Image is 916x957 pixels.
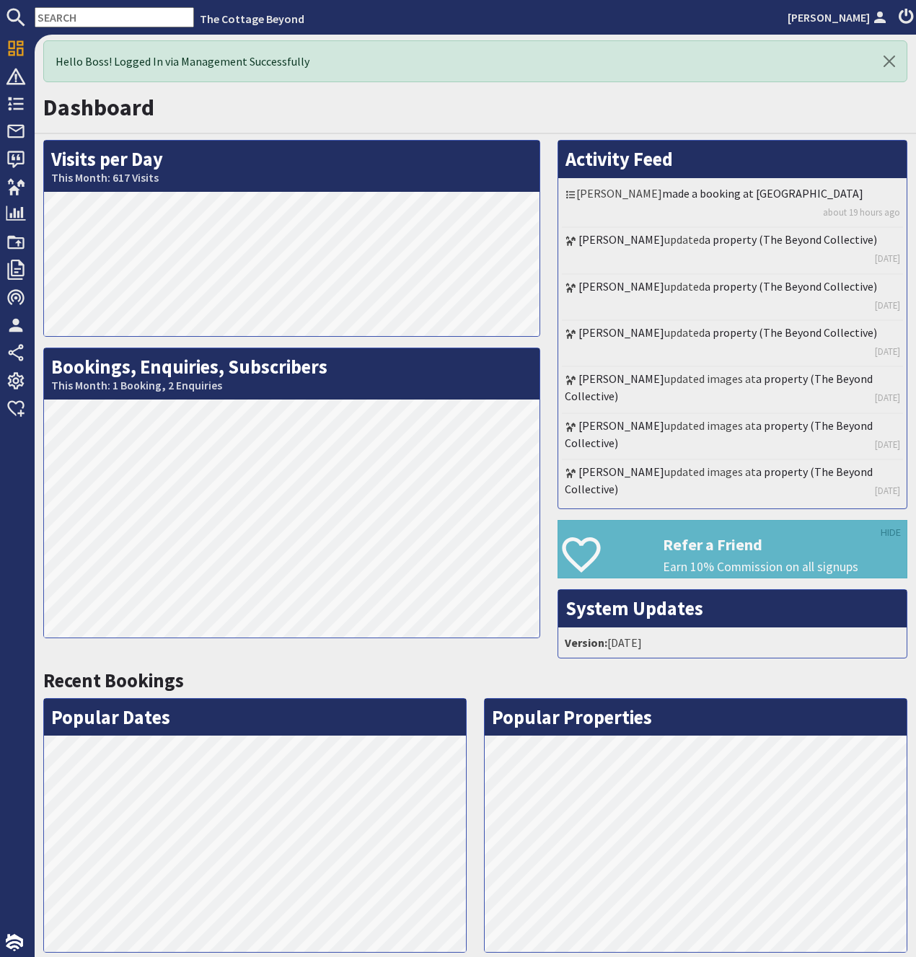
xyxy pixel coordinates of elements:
[875,484,900,498] a: [DATE]
[823,206,900,219] a: about 19 hours ago
[562,631,903,654] li: [DATE]
[875,299,900,312] a: [DATE]
[44,141,540,192] h2: Visits per Day
[558,520,907,578] a: Refer a Friend Earn 10% Commission on all signups
[663,535,907,554] h3: Refer a Friend
[578,325,664,340] a: [PERSON_NAME]
[705,325,877,340] a: a property (The Beyond Collective)
[875,438,900,451] a: [DATE]
[43,669,184,692] a: Recent Bookings
[43,40,907,82] div: Hello Boss! Logged In via Management Successfully
[578,232,664,247] a: [PERSON_NAME]
[562,275,903,321] li: updated
[44,699,466,736] h2: Popular Dates
[875,252,900,265] a: [DATE]
[565,147,673,171] a: Activity Feed
[788,9,890,26] a: [PERSON_NAME]
[200,12,304,26] a: The Cottage Beyond
[875,345,900,358] a: [DATE]
[565,596,703,620] a: System Updates
[663,557,907,576] p: Earn 10% Commission on all signups
[578,371,664,386] a: [PERSON_NAME]
[881,525,901,541] a: HIDE
[51,171,532,185] small: This Month: 617 Visits
[6,934,23,951] img: staytech_i_w-64f4e8e9ee0a9c174fd5317b4b171b261742d2d393467e5bdba4413f4f884c10.svg
[35,7,194,27] input: SEARCH
[562,321,903,367] li: updated
[51,379,532,392] small: This Month: 1 Booking, 2 Enquiries
[662,186,863,200] a: made a booking at [GEOGRAPHIC_DATA]
[875,391,900,405] a: [DATE]
[578,418,664,433] a: [PERSON_NAME]
[565,418,873,450] a: a property (The Beyond Collective)
[485,699,907,736] h2: Popular Properties
[562,182,903,228] li: [PERSON_NAME]
[43,93,154,122] a: Dashboard
[44,348,540,400] h2: Bookings, Enquiries, Subscribers
[578,464,664,479] a: [PERSON_NAME]
[562,414,903,460] li: updated images at
[565,635,607,650] strong: Version:
[562,367,903,413] li: updated images at
[705,279,877,294] a: a property (The Beyond Collective)
[562,460,903,505] li: updated images at
[705,232,877,247] a: a property (The Beyond Collective)
[578,279,664,294] a: [PERSON_NAME]
[565,464,873,496] a: a property (The Beyond Collective)
[562,228,903,274] li: updated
